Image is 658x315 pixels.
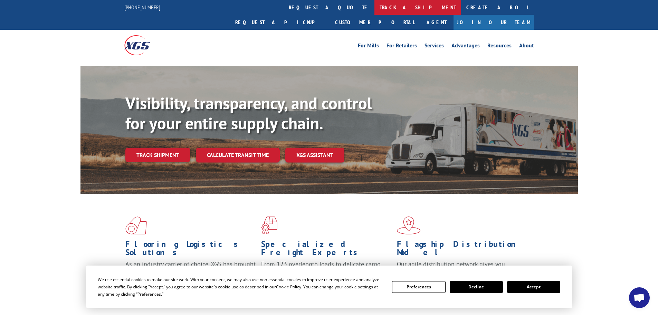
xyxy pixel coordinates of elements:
[487,43,512,50] a: Resources
[125,148,190,162] a: Track shipment
[125,216,147,234] img: xgs-icon-total-supply-chain-intelligence-red
[392,281,445,293] button: Preferences
[420,15,454,30] a: Agent
[507,281,560,293] button: Accept
[397,216,421,234] img: xgs-icon-flagship-distribution-model-red
[387,43,417,50] a: For Retailers
[125,92,372,134] b: Visibility, transparency, and control for your entire supply chain.
[124,4,160,11] a: [PHONE_NUMBER]
[519,43,534,50] a: About
[276,284,301,290] span: Cookie Policy
[86,266,572,308] div: Cookie Consent Prompt
[125,260,256,285] span: As an industry carrier of choice, XGS has brought innovation and dedication to flooring logistics...
[454,15,534,30] a: Join Our Team
[397,260,524,276] span: Our agile distribution network gives you nationwide inventory management on demand.
[261,216,277,234] img: xgs-icon-focused-on-flooring-red
[230,15,330,30] a: Request a pickup
[629,287,650,308] a: Open chat
[196,148,280,163] a: Calculate transit time
[261,240,392,260] h1: Specialized Freight Experts
[137,291,161,297] span: Preferences
[125,240,256,260] h1: Flooring Logistics Solutions
[397,240,527,260] h1: Flagship Distribution Model
[451,43,480,50] a: Advantages
[330,15,420,30] a: Customer Portal
[261,260,392,291] p: From 123 overlength loads to delicate cargo, our experienced staff knows the best way to move you...
[98,276,384,298] div: We use essential cookies to make our site work. With your consent, we may also use non-essential ...
[425,43,444,50] a: Services
[450,281,503,293] button: Decline
[358,43,379,50] a: For Mills
[285,148,344,163] a: XGS ASSISTANT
